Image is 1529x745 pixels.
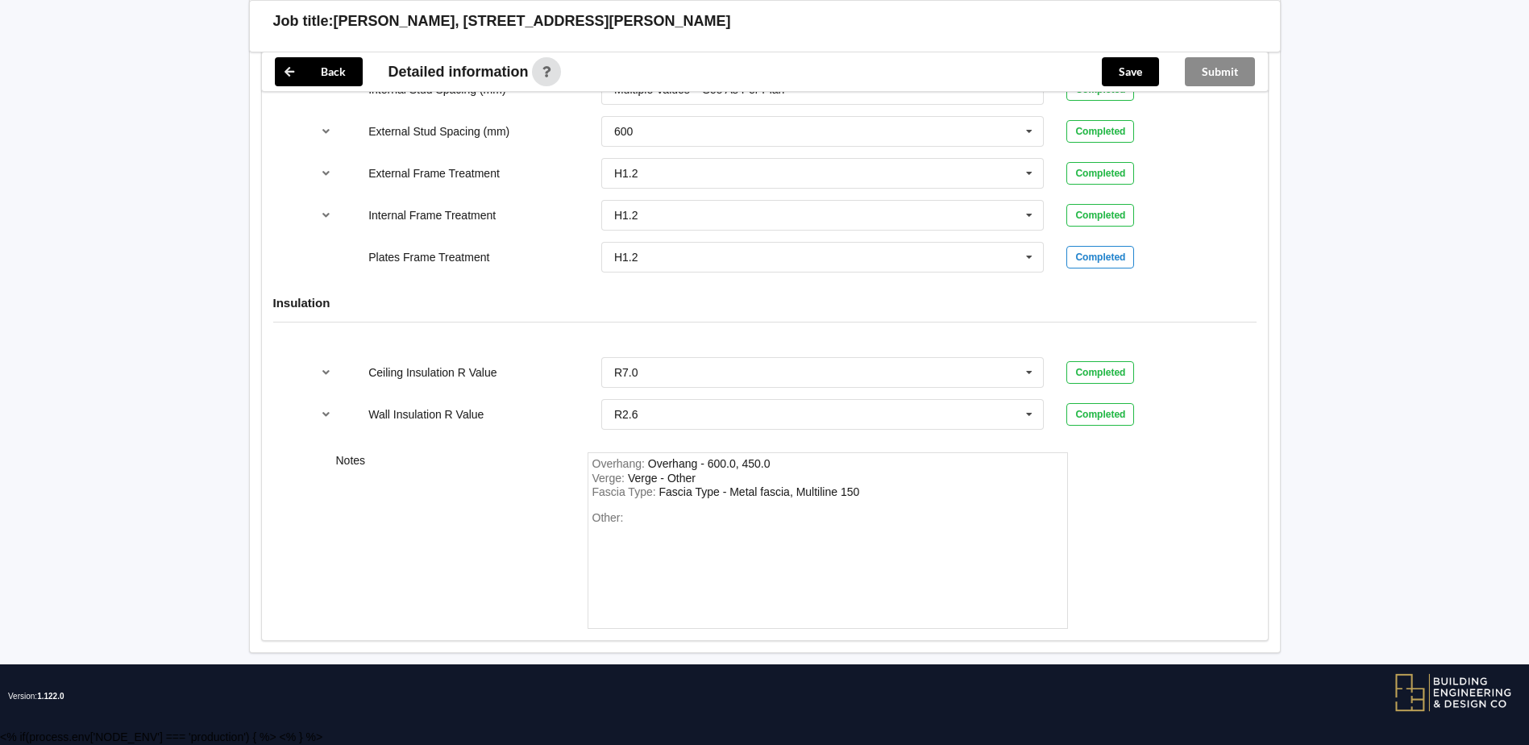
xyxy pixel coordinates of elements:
div: H1.2 [614,252,638,263]
button: reference-toggle [310,358,342,387]
img: BEDC logo [1394,672,1513,713]
label: Plates Frame Treatment [368,251,489,264]
h4: Insulation [273,295,1257,310]
div: Multiple Values – See As Per Plan [614,84,784,95]
button: Back [275,57,363,86]
div: R7.0 [614,367,638,378]
label: External Stud Spacing (mm) [368,125,509,138]
form: notes-field [588,452,1068,629]
div: R2.6 [614,409,638,420]
div: 600 [614,126,633,137]
div: Notes [325,452,576,629]
label: Internal Frame Treatment [368,209,496,222]
label: Wall Insulation R Value [368,408,484,421]
span: Other: [592,511,624,524]
button: reference-toggle [310,159,342,188]
h3: [PERSON_NAME], [STREET_ADDRESS][PERSON_NAME] [334,12,731,31]
span: Detailed information [388,65,529,79]
span: Verge : [592,472,628,485]
span: Overhang : [592,457,648,470]
button: reference-toggle [310,201,342,230]
div: H1.2 [614,168,638,179]
div: Completed [1066,162,1134,185]
button: reference-toggle [310,117,342,146]
div: H1.2 [614,210,638,221]
div: Completed [1066,204,1134,227]
label: Ceiling Insulation R Value [368,366,497,379]
button: Save [1102,57,1159,86]
div: Verge [628,472,696,485]
span: Version: [8,664,64,729]
div: FasciaType [659,485,860,498]
div: Completed [1066,361,1134,384]
button: reference-toggle [310,400,342,429]
label: Internal Stud Spacing (mm) [368,83,505,96]
div: Completed [1066,403,1134,426]
div: Overhang [648,457,771,470]
div: Completed [1066,120,1134,143]
span: Fascia Type : [592,485,659,498]
div: Completed [1066,246,1134,268]
span: 1.122.0 [37,692,64,701]
label: External Frame Treatment [368,167,500,180]
h3: Job title: [273,12,334,31]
